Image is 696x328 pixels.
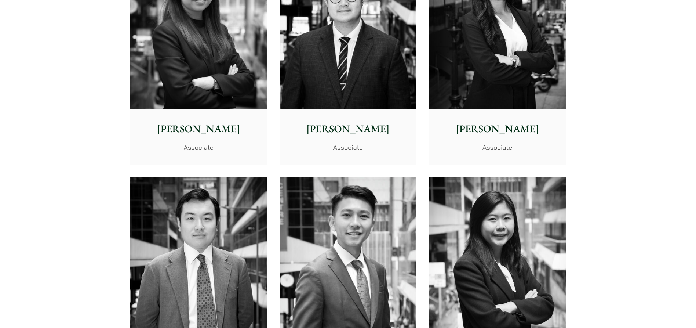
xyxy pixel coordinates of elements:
p: Associate [435,143,560,152]
p: Associate [285,143,411,152]
p: [PERSON_NAME] [435,121,560,137]
p: [PERSON_NAME] [285,121,411,137]
p: [PERSON_NAME] [136,121,261,137]
p: Associate [136,143,261,152]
